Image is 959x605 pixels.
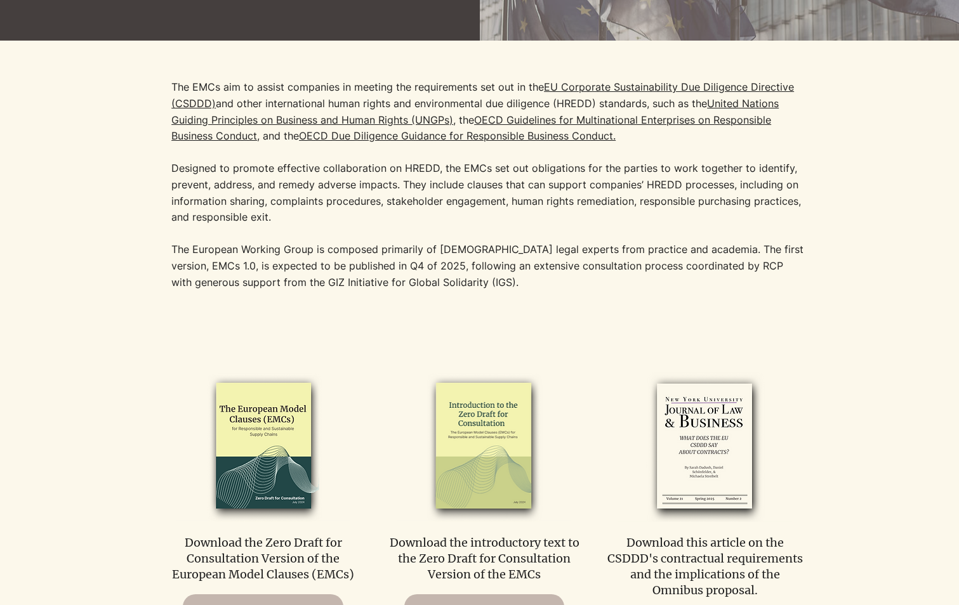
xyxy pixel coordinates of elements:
p: Download the Zero Draft for Consultation Version of the European Model Clauses (EMCs) [163,535,363,583]
p: The European Working Group is composed primarily of [DEMOGRAPHIC_DATA] legal experts from practic... [171,242,806,290]
p: Download the introductory text to the Zero Draft for Consultation Version of the EMCs [384,535,584,583]
img: emcs_zero_draft_intro_2024_edited.png [397,371,571,522]
p: Download this article on the CSDDD's contractual requirements and the implications of the Omnibus... [605,535,805,599]
a: United Nations Guiding Principles on Business and Human Rights (UNGPs) [171,97,779,126]
a: EU Corporate Sustainability Due Diligence Directive (CSDDD) [171,81,794,110]
img: RCP Toolkit Cover Mockups 1 (6)_edited.png [618,371,792,522]
p: The EMCs aim to assist companies in meeting the requirements set out in the and other internation... [171,79,806,225]
a: OECD Due Diligence Guidance for Responsible Business Conduct. [299,129,616,142]
img: EMCs-zero-draft-2024_edited.png [176,371,350,522]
